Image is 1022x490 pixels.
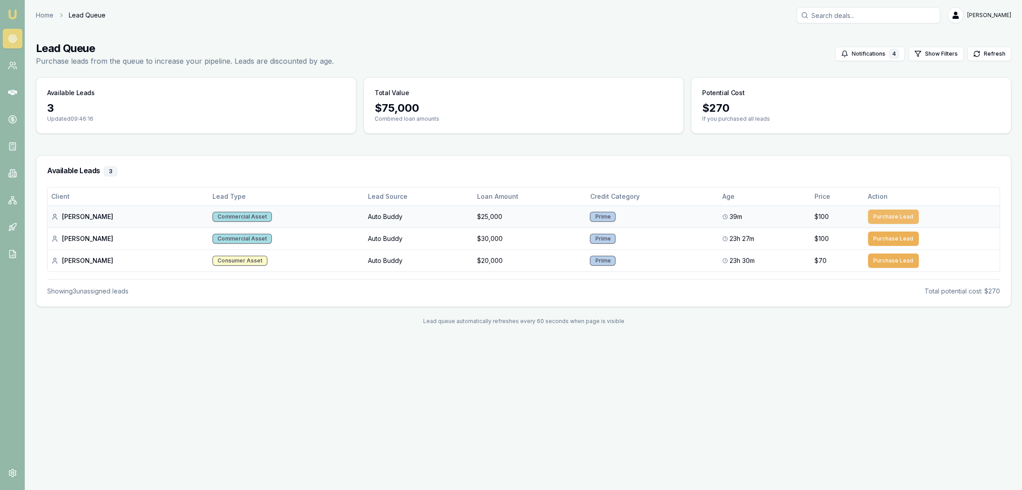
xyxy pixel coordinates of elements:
[51,212,205,221] div: [PERSON_NAME]
[967,12,1011,19] span: [PERSON_NAME]
[375,101,672,115] div: $ 75,000
[868,210,919,224] button: Purchase Lead
[864,188,1000,206] th: Action
[702,115,1000,122] p: If you purchased all leads
[811,188,864,206] th: Price
[796,7,940,23] input: Search deals
[47,115,345,122] p: Updated 09:46:16
[586,188,718,206] th: Credit Category
[364,188,473,206] th: Lead Source
[47,101,345,115] div: 3
[212,234,272,244] div: Commercial Asset
[7,9,18,20] img: emu-icon-u.png
[51,256,205,265] div: [PERSON_NAME]
[104,166,117,176] div: 3
[47,166,1000,176] h3: Available Leads
[925,287,1000,296] div: Total potential cost: $270
[814,234,829,243] span: $100
[473,188,586,206] th: Loan Amount
[835,47,905,61] button: Notifications4
[473,206,586,227] td: $25,000
[730,234,754,243] span: 23h 27m
[212,212,272,222] div: Commercial Asset
[209,188,364,206] th: Lead Type
[364,206,473,227] td: Auto Buddy
[36,318,1011,325] div: Lead queue automatically refreshes every 60 seconds when page is visible
[51,234,205,243] div: [PERSON_NAME]
[36,11,106,20] nav: breadcrumb
[375,115,672,122] p: Combined loan amounts
[868,232,919,246] button: Purchase Lead
[364,227,473,249] td: Auto Buddy
[36,41,334,56] h1: Lead Queue
[814,256,827,265] span: $70
[364,249,473,271] td: Auto Buddy
[590,212,615,222] div: Prime
[730,212,742,221] span: 39m
[730,256,755,265] span: 23h 30m
[814,212,829,221] span: $100
[719,188,811,206] th: Age
[47,287,128,296] div: Showing 3 unassigned lead s
[702,88,744,97] h3: Potential Cost
[590,256,615,266] div: Prime
[69,11,106,20] span: Lead Queue
[473,249,586,271] td: $20,000
[868,254,919,268] button: Purchase Lead
[967,47,1011,61] button: Refresh
[702,101,1000,115] div: $ 270
[36,56,334,66] p: Purchase leads from the queue to increase your pipeline. Leads are discounted by age.
[212,256,267,266] div: Consumer Asset
[47,88,95,97] h3: Available Leads
[590,234,615,244] div: Prime
[36,11,53,20] a: Home
[375,88,409,97] h3: Total Value
[889,49,899,59] div: 4
[473,227,586,249] td: $30,000
[48,188,209,206] th: Client
[908,47,964,61] button: Show Filters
